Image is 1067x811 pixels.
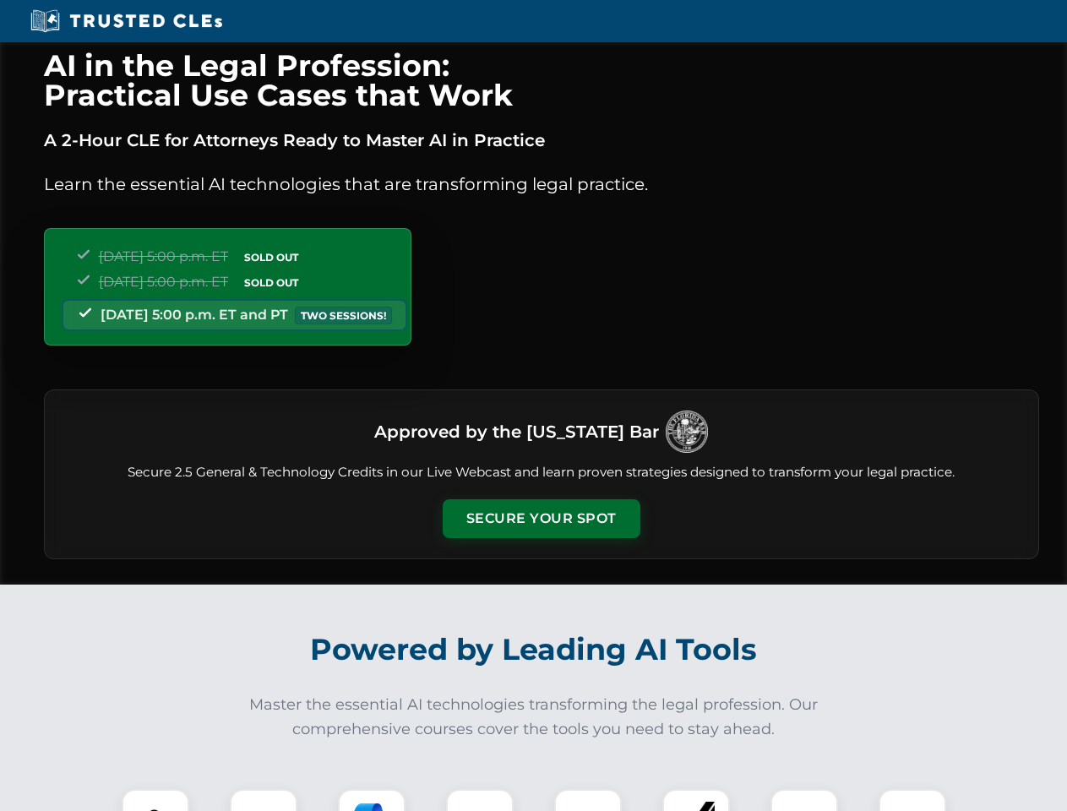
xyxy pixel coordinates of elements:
p: Secure 2.5 General & Technology Credits in our Live Webcast and learn proven strategies designed ... [65,463,1018,482]
span: SOLD OUT [238,248,304,266]
span: [DATE] 5:00 p.m. ET [99,274,228,290]
p: A 2-Hour CLE for Attorneys Ready to Master AI in Practice [44,127,1039,154]
p: Master the essential AI technologies transforming the legal profession. Our comprehensive courses... [238,693,830,742]
h1: AI in the Legal Profession: Practical Use Cases that Work [44,51,1039,110]
img: Trusted CLEs [25,8,227,34]
img: Logo [666,411,708,453]
h3: Approved by the [US_STATE] Bar [374,416,659,447]
h2: Powered by Leading AI Tools [66,620,1002,679]
p: Learn the essential AI technologies that are transforming legal practice. [44,171,1039,198]
button: Secure Your Spot [443,499,640,538]
span: SOLD OUT [238,274,304,291]
span: [DATE] 5:00 p.m. ET [99,248,228,264]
